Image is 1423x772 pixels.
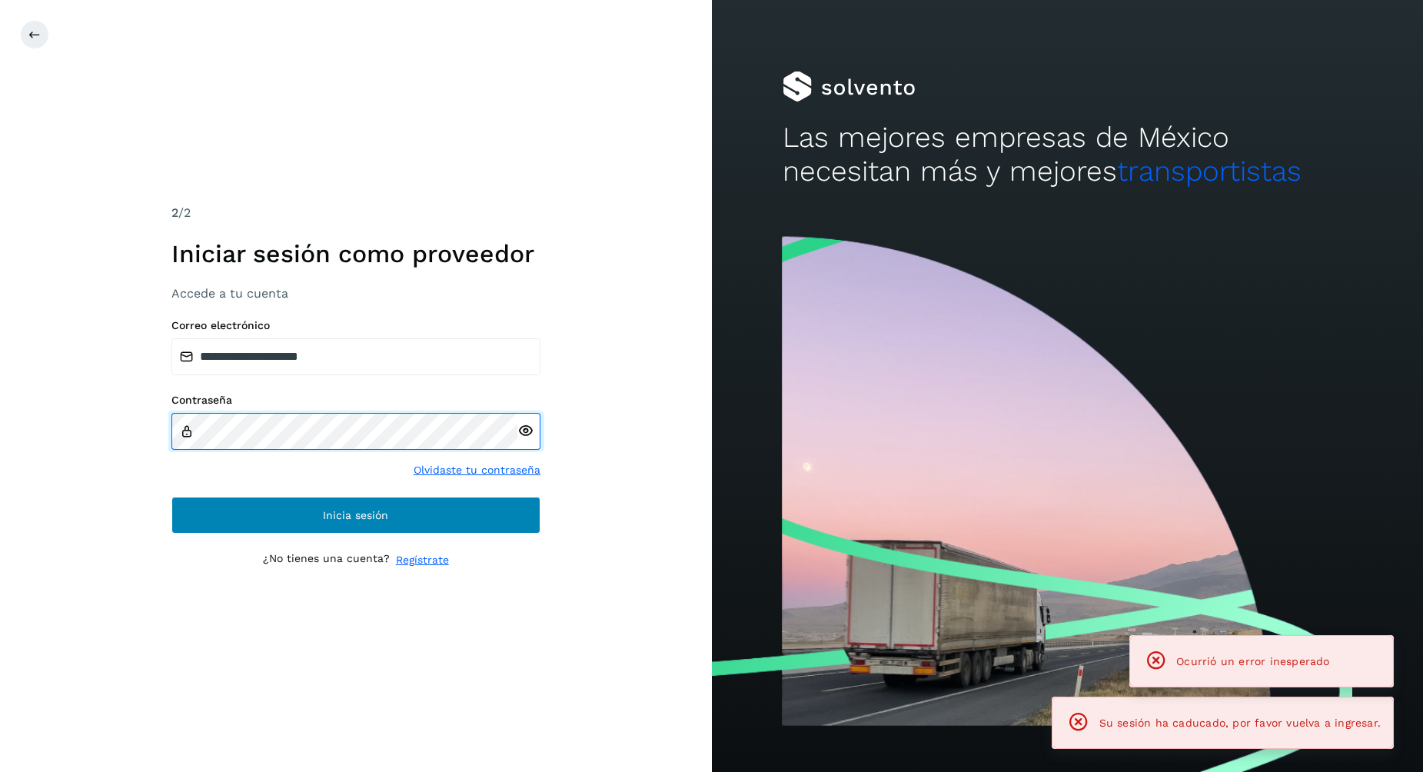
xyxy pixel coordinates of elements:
[323,510,388,521] span: Inicia sesión
[783,121,1352,189] h2: Las mejores empresas de México necesitan más y mejores
[171,204,540,222] div: /2
[414,462,540,478] a: Olvidaste tu contraseña
[171,497,540,534] button: Inicia sesión
[1117,155,1302,188] span: transportistas
[263,552,390,568] p: ¿No tienes una cuenta?
[1099,717,1381,729] span: Su sesión ha caducado, por favor vuelva a ingresar.
[396,552,449,568] a: Regístrate
[171,319,540,332] label: Correo electrónico
[171,286,540,301] h3: Accede a tu cuenta
[171,239,540,268] h1: Iniciar sesión como proveedor
[1176,655,1329,667] span: Ocurrió un error inesperado
[171,394,540,407] label: Contraseña
[171,205,178,220] span: 2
